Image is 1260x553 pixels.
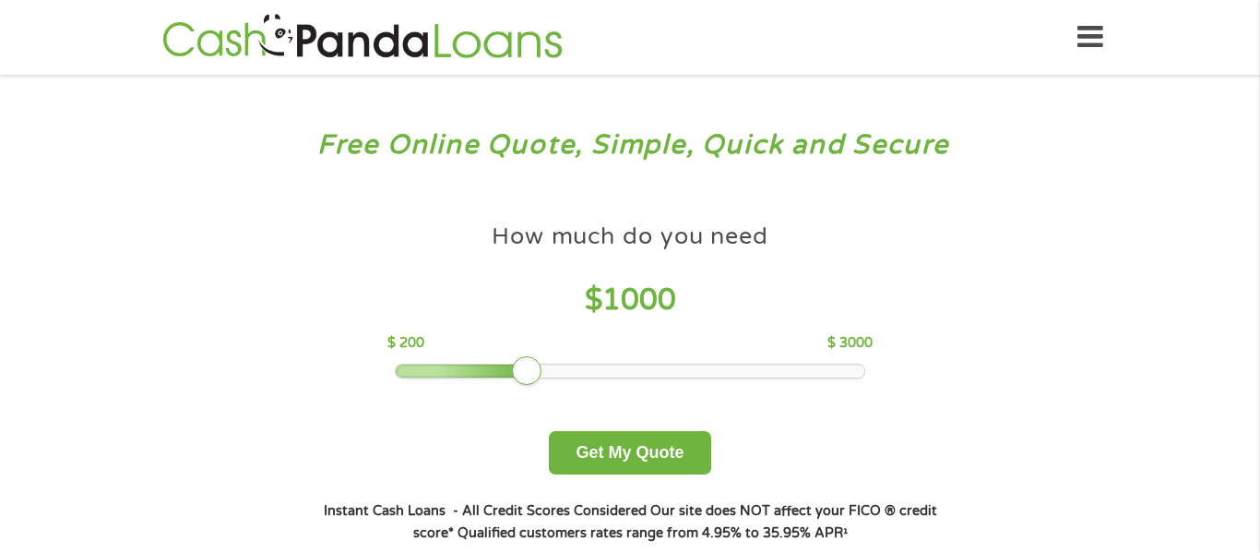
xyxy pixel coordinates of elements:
span: 1000 [602,283,676,318]
h4: How much do you need [492,222,768,252]
strong: Our site does NOT affect your FICO ® credit score* [413,503,937,541]
button: Get My Quote [549,431,710,475]
p: $ 200 [387,333,424,354]
p: $ 3000 [827,333,873,354]
h4: $ [387,282,872,319]
img: GetLoanNow Logo [157,11,568,64]
h3: Free Online Quote, Simple, Quick and Secure [53,128,1207,162]
strong: Instant Cash Loans - All Credit Scores Considered [324,503,647,519]
strong: Qualified customers rates range from 4.95% to 35.95% APR¹ [458,525,848,541]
